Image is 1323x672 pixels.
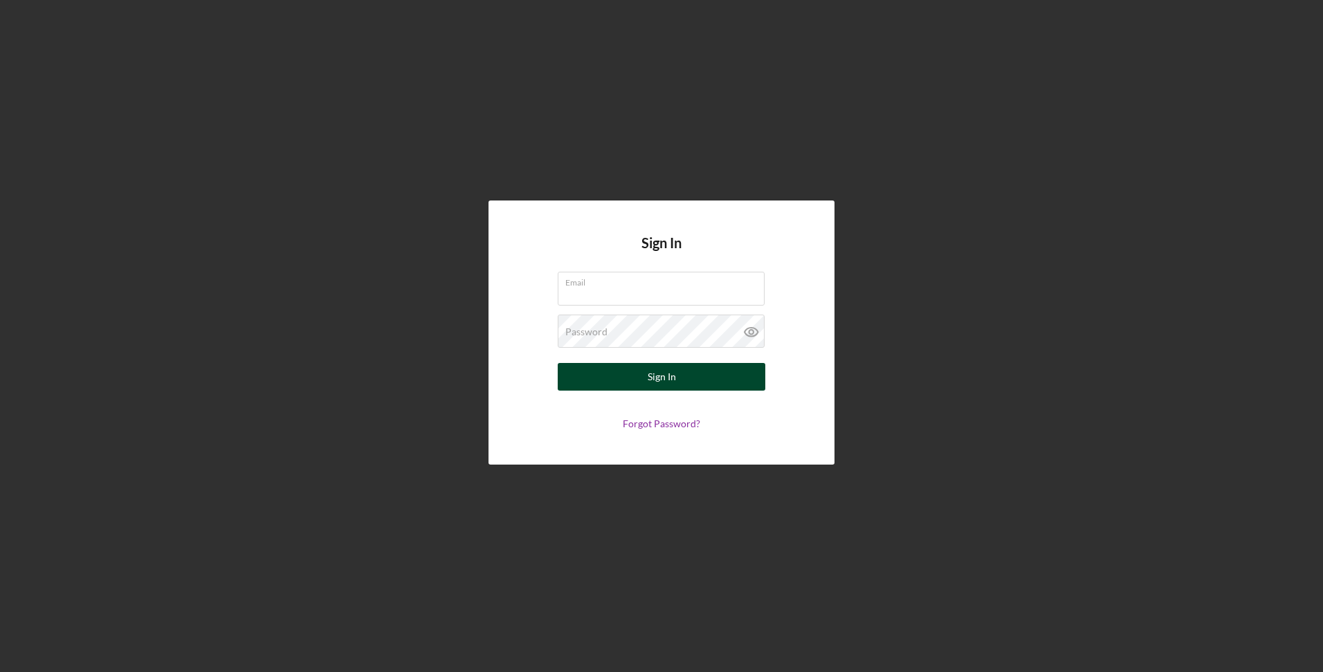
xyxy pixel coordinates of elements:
[558,363,765,391] button: Sign In
[648,363,676,391] div: Sign In
[623,418,700,429] a: Forgot Password?
[641,235,682,272] h4: Sign In
[565,272,765,288] label: Email
[565,326,608,337] label: Password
